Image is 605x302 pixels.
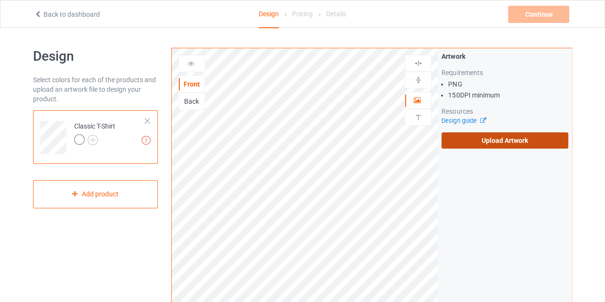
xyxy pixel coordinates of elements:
img: svg%3E%0A [414,75,423,85]
div: Classic T-Shirt [33,110,158,164]
li: 150 DPI minimum [448,90,568,100]
div: Select colors for each of the products and upload an artwork file to design your product. [33,75,158,104]
div: Design [259,0,279,28]
div: Resources [441,107,568,116]
img: svg%3E%0A [414,59,423,68]
div: Requirements [441,68,568,77]
img: svg%3E%0A [414,113,423,122]
li: PNG [448,79,568,89]
div: Classic T-Shirt [74,121,115,144]
img: svg+xml;base64,PD94bWwgdmVyc2lvbj0iMS4wIiBlbmNvZGluZz0iVVRGLTgiPz4KPHN2ZyB3aWR0aD0iMjJweCIgaGVpZ2... [88,135,98,145]
h1: Design [33,48,158,65]
div: Details [326,0,346,27]
div: Artwork [441,52,568,61]
a: Design guide [441,117,485,124]
div: Back [179,97,205,106]
div: Add product [33,180,158,208]
div: Front [179,79,205,89]
img: exclamation icon [142,136,151,145]
div: Pricing [292,0,313,27]
label: Upload Artwork [441,132,568,149]
a: Back to dashboard [34,11,100,18]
